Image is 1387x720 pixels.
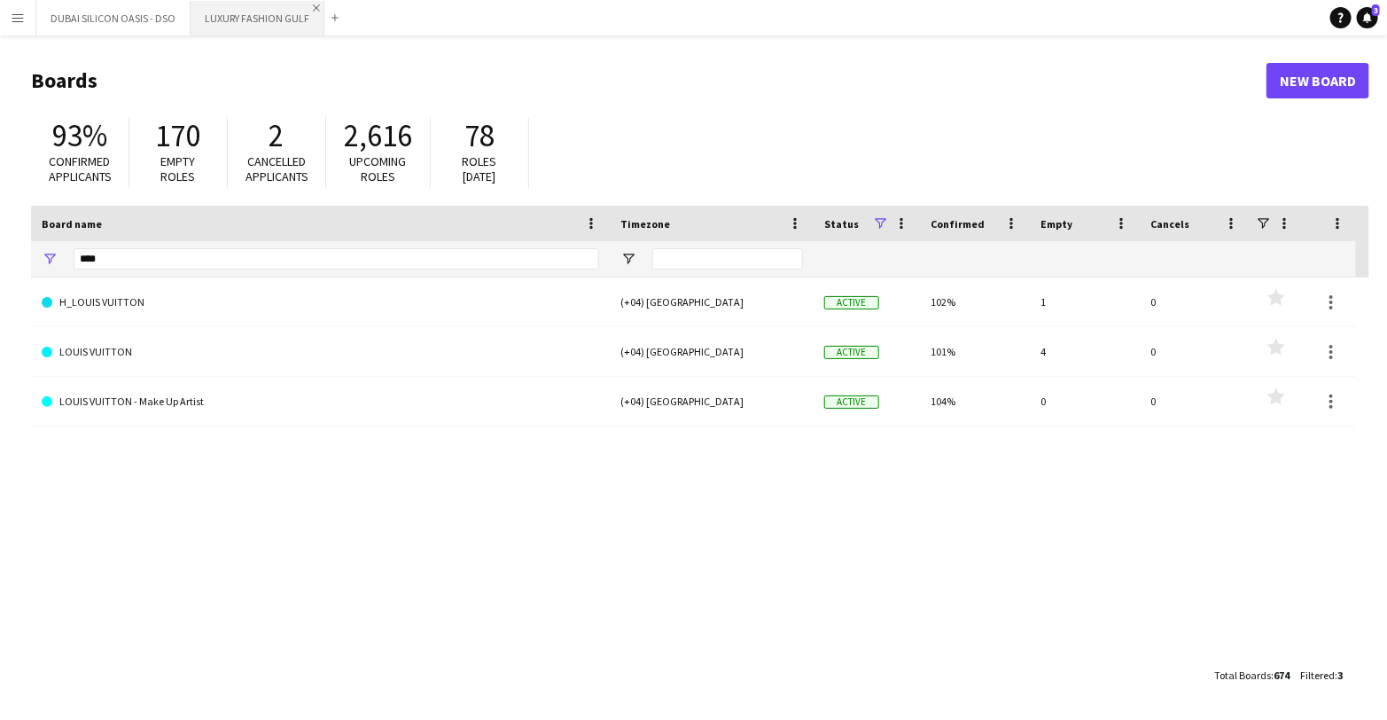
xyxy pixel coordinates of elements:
input: Board name Filter Input [74,248,599,270]
span: Confirmed applicants [49,153,112,184]
div: 104% [920,377,1030,426]
span: Cancelled applicants [245,153,308,184]
span: Board name [42,217,102,231]
span: Total Boards [1214,669,1271,682]
button: Open Filter Menu [42,251,58,267]
span: Empty [1040,217,1072,231]
span: 3 [1337,669,1343,682]
button: DUBAI SILICON OASIS - DSO [36,1,191,35]
span: Status [824,217,859,231]
a: 3 [1357,7,1378,28]
input: Timezone Filter Input [652,248,803,270]
span: Upcoming roles [350,153,407,184]
span: 2,616 [344,116,412,155]
a: H_LOUIS VUITTON [42,278,599,327]
span: Roles [DATE] [463,153,497,184]
span: 78 [464,116,495,155]
div: 102% [920,278,1030,326]
span: Active [824,395,879,409]
div: 0 [1030,377,1140,426]
div: 1 [1030,278,1140,326]
button: LUXURY FASHION GULF [191,1,324,35]
span: Timezone [620,217,670,231]
div: : [1214,658,1290,693]
span: 674 [1274,669,1290,682]
div: (+04) [GEOGRAPHIC_DATA] [610,377,814,426]
span: 170 [156,116,201,155]
a: LOUIS VUITTON [42,327,599,377]
span: 2 [269,116,284,155]
div: 101% [920,327,1030,376]
span: Cancels [1150,217,1189,231]
a: LOUIS VUITTON - Make Up Artist [42,377,599,427]
button: Open Filter Menu [620,251,636,267]
div: (+04) [GEOGRAPHIC_DATA] [610,278,814,326]
div: 4 [1030,327,1140,376]
div: (+04) [GEOGRAPHIC_DATA] [610,327,814,376]
div: 0 [1140,278,1250,326]
span: Active [824,346,879,359]
span: 93% [52,116,107,155]
span: Filtered [1300,669,1335,682]
span: Confirmed [931,217,985,231]
div: 0 [1140,327,1250,376]
span: 3 [1372,4,1380,16]
div: : [1300,658,1343,693]
span: Empty roles [161,153,196,184]
h1: Boards [31,67,1266,94]
div: 0 [1140,377,1250,426]
span: Active [824,296,879,309]
a: New Board [1266,63,1369,98]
